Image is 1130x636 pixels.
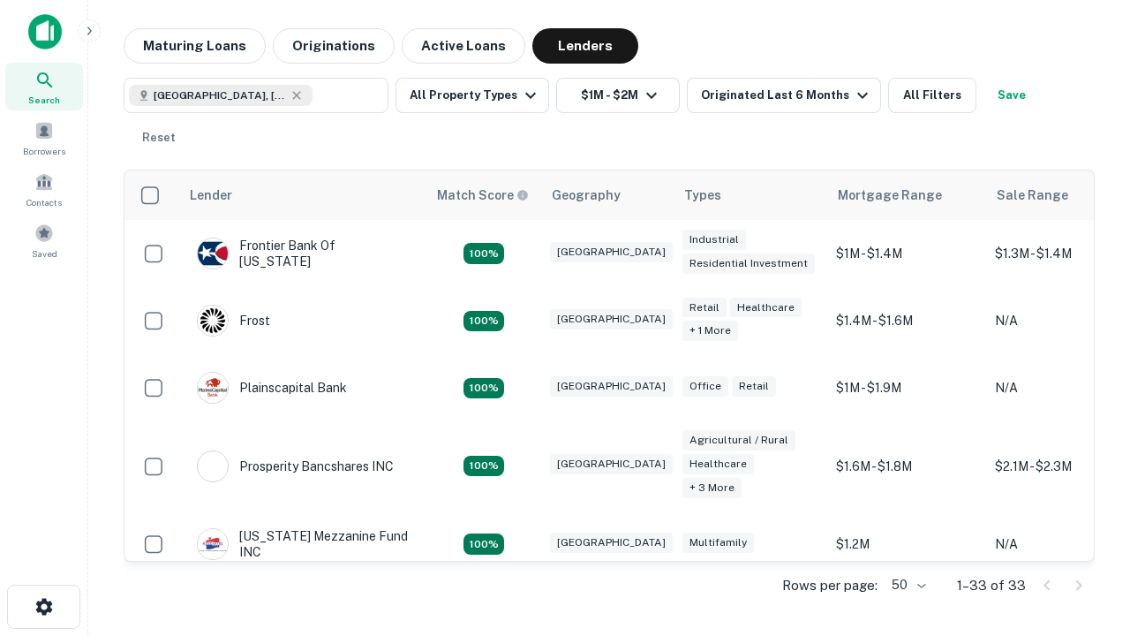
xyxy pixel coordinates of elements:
div: Office [682,376,728,397]
div: Plainscapital Bank [197,372,347,404]
img: picture [198,451,228,481]
div: Types [684,185,721,206]
th: Types [674,170,827,220]
div: Retail [732,376,776,397]
button: $1M - $2M [556,78,680,113]
div: Industrial [682,230,746,250]
img: picture [198,373,228,403]
div: Healthcare [730,298,802,318]
div: Multifamily [682,533,754,553]
div: Matching Properties: 5, hasApolloMatch: undefined [463,534,504,555]
div: Matching Properties: 6, hasApolloMatch: undefined [463,456,504,477]
div: Prosperity Bancshares INC [197,450,394,482]
div: + 1 more [682,321,738,341]
div: Agricultural / Rural [682,430,795,450]
td: $1M - $1.4M [827,220,986,287]
p: 1–33 of 33 [957,575,1026,596]
p: Rows per page: [782,575,878,596]
span: Search [28,93,60,107]
iframe: Chat Widget [1042,438,1130,523]
th: Geography [541,170,674,220]
div: + 3 more [682,478,742,498]
div: Matching Properties: 4, hasApolloMatch: undefined [463,378,504,399]
div: Originated Last 6 Months [701,85,873,106]
td: $1.4M - $1.6M [827,287,986,354]
div: Healthcare [682,454,754,474]
button: All Filters [888,78,976,113]
img: picture [198,238,228,269]
a: Borrowers [5,114,83,162]
button: All Property Types [395,78,549,113]
div: [GEOGRAPHIC_DATA] [550,376,673,397]
span: Contacts [26,195,62,209]
a: Saved [5,216,83,264]
button: Lenders [532,28,638,64]
button: Reset [131,120,187,155]
div: Geography [552,185,621,206]
th: Capitalize uses an advanced AI algorithm to match your search with the best lender. The match sco... [426,170,541,220]
div: Retail [682,298,727,318]
a: Contacts [5,165,83,213]
button: Originated Last 6 Months [687,78,881,113]
div: Frontier Bank Of [US_STATE] [197,238,409,269]
img: picture [198,529,228,559]
button: Save your search to get updates of matches that match your search criteria. [983,78,1040,113]
div: Lender [190,185,232,206]
div: [GEOGRAPHIC_DATA] [550,454,673,474]
div: [GEOGRAPHIC_DATA] [550,533,673,553]
td: $1M - $1.9M [827,354,986,421]
div: Sale Range [997,185,1068,206]
span: [GEOGRAPHIC_DATA], [GEOGRAPHIC_DATA], [GEOGRAPHIC_DATA] [154,87,286,103]
div: [GEOGRAPHIC_DATA] [550,242,673,262]
div: Mortgage Range [838,185,942,206]
div: [GEOGRAPHIC_DATA] [550,309,673,329]
img: capitalize-icon.png [28,14,62,49]
button: Active Loans [402,28,525,64]
td: $1.2M [827,511,986,578]
td: $1.6M - $1.8M [827,421,986,511]
th: Lender [179,170,426,220]
div: Capitalize uses an advanced AI algorithm to match your search with the best lender. The match sco... [437,185,529,205]
span: Saved [32,246,57,261]
span: Borrowers [23,144,65,158]
h6: Match Score [437,185,525,205]
button: Originations [273,28,395,64]
div: 50 [885,572,929,598]
div: Residential Investment [682,254,815,274]
th: Mortgage Range [827,170,986,220]
img: picture [198,306,228,336]
a: Search [5,63,83,110]
div: [US_STATE] Mezzanine Fund INC [197,528,409,560]
div: Frost [197,305,270,337]
div: Matching Properties: 4, hasApolloMatch: undefined [463,311,504,332]
div: Matching Properties: 4, hasApolloMatch: undefined [463,243,504,264]
button: Maturing Loans [124,28,266,64]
